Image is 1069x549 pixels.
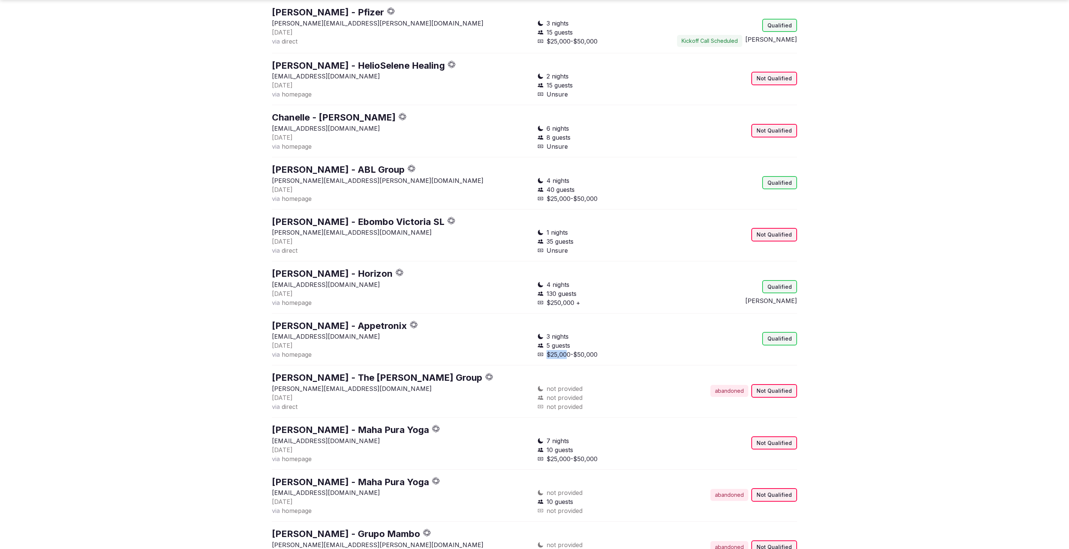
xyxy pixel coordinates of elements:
span: homepage [282,351,312,358]
button: [PERSON_NAME] - Pfizer [272,6,384,19]
p: [EMAIL_ADDRESS][DOMAIN_NAME] [272,488,531,497]
div: Unsure [538,246,664,255]
span: via [272,90,280,98]
button: [DATE] [272,393,293,402]
span: [DATE] [272,81,293,89]
button: Chanelle - [PERSON_NAME] [272,111,396,124]
span: via [272,455,280,463]
button: [PERSON_NAME] [745,296,797,305]
div: Not Qualified [751,436,797,450]
button: [DATE] [272,497,293,506]
a: [PERSON_NAME] - Horizon [272,268,393,279]
div: not provided [538,402,664,411]
span: [DATE] [272,186,293,193]
div: $25,000-$50,000 [538,37,664,46]
div: $250,000 + [538,298,664,307]
a: [PERSON_NAME] - The [PERSON_NAME] Group [272,372,482,383]
button: [PERSON_NAME] - ABL Group [272,163,405,176]
button: [PERSON_NAME] - Ebombo Victoria SL [272,216,444,228]
span: 35 guests [547,237,574,246]
span: not provided [547,488,583,497]
span: 4 nights [547,280,569,289]
div: Not Qualified [751,228,797,241]
button: [DATE] [272,81,293,90]
span: via [272,143,280,150]
a: [PERSON_NAME] - Pfizer [272,7,384,18]
span: via [272,299,280,306]
span: [DATE] [272,290,293,297]
span: 6 nights [547,124,569,133]
a: [PERSON_NAME] - Grupo Mambo [272,528,420,539]
button: [DATE] [272,237,293,246]
p: [EMAIL_ADDRESS][DOMAIN_NAME] [272,124,531,133]
div: $25,000-$50,000 [538,454,664,463]
p: [EMAIL_ADDRESS][DOMAIN_NAME] [272,332,531,341]
p: [PERSON_NAME][EMAIL_ADDRESS][DOMAIN_NAME] [272,384,531,393]
button: [DATE] [272,289,293,298]
div: Qualified [762,176,797,190]
span: [DATE] [272,342,293,349]
span: via [272,403,280,410]
span: not provided [547,384,583,393]
a: [PERSON_NAME] - Appetronix [272,320,407,331]
a: [PERSON_NAME] - Maha Pura Yoga [272,477,429,487]
span: 3 nights [547,332,569,341]
span: 10 guests [547,445,573,454]
span: 10 guests [547,497,573,506]
span: [DATE] [272,394,293,401]
span: 4 nights [547,176,569,185]
span: via [272,38,280,45]
div: Qualified [762,19,797,32]
span: via [272,247,280,254]
p: [EMAIL_ADDRESS][DOMAIN_NAME] [272,436,531,445]
span: direct [282,403,297,410]
div: Qualified [762,332,797,345]
a: [PERSON_NAME] - ABL Group [272,164,405,175]
button: Kickoff Call Scheduled [677,35,742,47]
div: not provided [538,506,664,515]
span: 2 nights [547,72,569,81]
button: [DATE] [272,28,293,37]
span: [DATE] [272,446,293,454]
span: via [272,507,280,514]
span: 15 guests [547,81,573,90]
span: direct [282,38,297,45]
span: 130 guests [547,289,577,298]
span: [DATE] [272,29,293,36]
div: $25,000-$50,000 [538,350,664,359]
button: [PERSON_NAME] [745,35,797,44]
button: [DATE] [272,445,293,454]
div: Qualified [762,280,797,294]
span: 1 nights [547,228,568,237]
button: [DATE] [272,133,293,142]
button: [PERSON_NAME] - HelioSelene Healing [272,59,445,72]
p: [EMAIL_ADDRESS][DOMAIN_NAME] [272,280,531,289]
div: abandoned [710,385,748,397]
div: $25,000-$50,000 [538,194,664,203]
div: Unsure [538,142,664,151]
span: [DATE] [272,238,293,245]
button: [DATE] [272,341,293,350]
span: homepage [282,299,312,306]
span: not provided [547,393,583,402]
a: Chanelle - [PERSON_NAME] [272,112,396,123]
span: 8 guests [547,133,571,142]
button: [PERSON_NAME] - Maha Pura Yoga [272,476,429,489]
button: [PERSON_NAME] - Grupo Mambo [272,528,420,540]
span: [DATE] [272,498,293,505]
button: [PERSON_NAME] - Maha Pura Yoga [272,424,429,436]
span: 15 guests [547,28,573,37]
span: homepage [282,90,312,98]
a: [PERSON_NAME] - HelioSelene Healing [272,60,445,71]
button: [PERSON_NAME] - Appetronix [272,320,407,332]
button: [DATE] [272,185,293,194]
span: 7 nights [547,436,569,445]
p: [EMAIL_ADDRESS][DOMAIN_NAME] [272,72,531,81]
button: [PERSON_NAME] - Horizon [272,267,393,280]
span: via [272,195,280,202]
span: via [272,351,280,358]
div: abandoned [710,489,748,501]
span: homepage [282,143,312,150]
a: [PERSON_NAME] - Maha Pura Yoga [272,424,429,435]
